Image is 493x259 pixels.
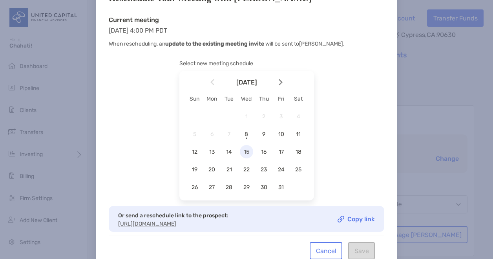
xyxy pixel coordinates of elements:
p: Or send a reschedule link to the prospect: [118,211,228,220]
span: 14 [223,149,236,155]
div: Sat [290,96,307,102]
span: 23 [257,166,270,173]
div: [DATE] 4:00 PM PDT [109,16,384,52]
span: 2 [257,113,270,120]
span: 21 [223,166,236,173]
span: 11 [292,131,305,138]
span: 13 [205,149,219,155]
span: 12 [188,149,201,155]
img: Arrow icon [279,79,283,86]
span: 27 [205,184,219,191]
span: 6 [205,131,219,138]
span: 30 [257,184,270,191]
h4: Current meeting [109,16,384,24]
span: 20 [205,166,219,173]
img: Arrow icon [210,79,214,86]
span: 3 [274,113,288,120]
span: 16 [257,149,270,155]
div: Sun [186,96,203,102]
span: 28 [223,184,236,191]
span: 5 [188,131,201,138]
span: 29 [240,184,253,191]
span: 22 [240,166,253,173]
span: 31 [274,184,288,191]
div: Thu [255,96,272,102]
span: 19 [188,166,201,173]
span: 18 [292,149,305,155]
span: 1 [240,113,253,120]
p: When rescheduling, an will be sent to [PERSON_NAME] . [109,39,384,49]
div: Wed [238,96,255,102]
img: Copy link icon [338,216,344,222]
span: 8 [240,131,253,138]
span: [DATE] [216,79,277,86]
b: update to the existing meeting invite [165,40,264,47]
span: 26 [188,184,201,191]
span: 9 [257,131,270,138]
div: Fri [272,96,290,102]
span: 25 [292,166,305,173]
span: 4 [292,113,305,120]
span: 15 [240,149,253,155]
span: 17 [274,149,288,155]
div: Mon [203,96,221,102]
a: Copy link [338,216,375,222]
span: Select new meeting schedule [179,60,253,67]
span: 24 [274,166,288,173]
div: Tue [221,96,238,102]
span: 7 [223,131,236,138]
span: 10 [274,131,288,138]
